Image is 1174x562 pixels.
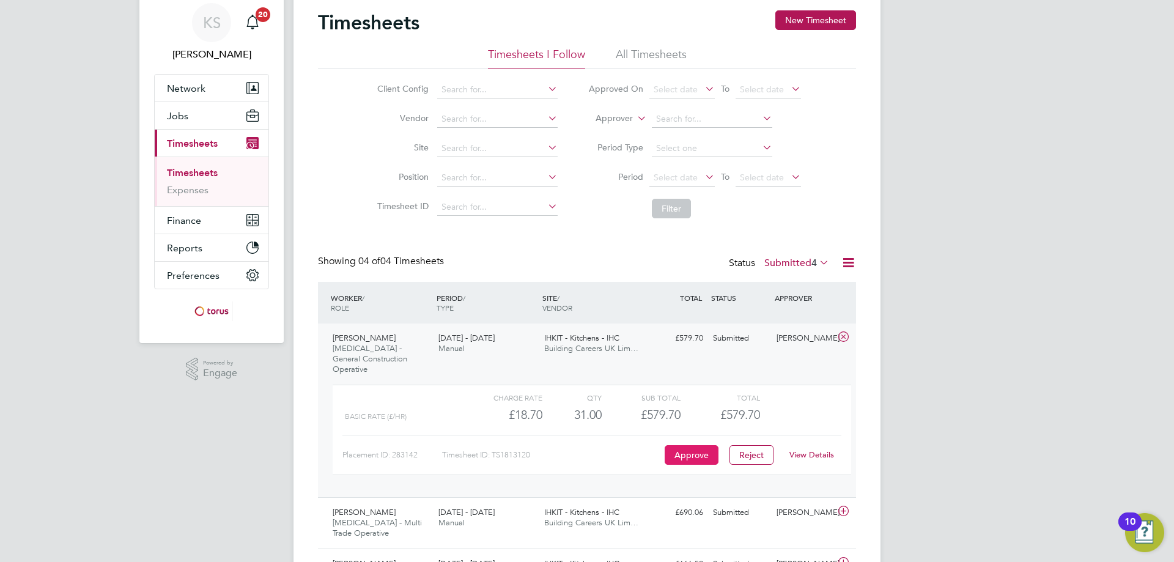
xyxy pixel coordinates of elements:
span: Preferences [167,270,220,281]
div: Timesheet ID: TS1813120 [442,445,662,465]
span: Network [167,83,205,94]
span: Manual [438,343,465,353]
div: £18.70 [463,405,542,425]
div: STATUS [708,287,772,309]
span: ROLE [331,303,349,312]
button: Network [155,75,268,102]
div: Charge rate [463,390,542,405]
span: To [717,169,733,185]
div: APPROVER [772,287,835,309]
span: Select date [654,84,698,95]
button: Reject [729,445,773,465]
span: 04 of [358,255,380,267]
span: Powered by [203,358,237,368]
div: SITE [539,287,645,319]
button: Preferences [155,262,268,289]
div: Submitted [708,503,772,523]
span: 04 Timesheets [358,255,444,267]
div: Timesheets [155,157,268,206]
span: IHKIT - Kitchens - IHC [544,333,619,343]
a: View Details [789,449,834,460]
label: Approved On [588,83,643,94]
input: Select one [652,140,772,157]
input: Search for... [652,111,772,128]
a: Go to home page [154,301,269,321]
span: [MEDICAL_DATA] - Multi Trade Operative [333,517,422,538]
input: Search for... [437,140,558,157]
span: VENDOR [542,303,572,312]
span: / [362,293,364,303]
span: Building Careers UK Lim… [544,343,638,353]
input: Search for... [437,81,558,98]
span: To [717,81,733,97]
input: Search for... [437,199,558,216]
button: Finance [155,207,268,234]
div: Submitted [708,328,772,349]
span: Engage [203,368,237,379]
span: [DATE] - [DATE] [438,507,495,517]
span: / [463,293,465,303]
a: KS[PERSON_NAME] [154,3,269,62]
span: / [557,293,559,303]
button: Approve [665,445,718,465]
div: £579.70 [602,405,681,425]
div: [PERSON_NAME] [772,328,835,349]
label: Client Config [374,83,429,94]
label: Vendor [374,113,429,124]
span: Basic Rate (£/HR) [345,412,407,421]
div: 10 [1124,522,1135,538]
span: Reports [167,242,202,254]
span: 20 [256,7,270,22]
span: Manual [438,517,465,528]
div: 31.00 [542,405,602,425]
span: [PERSON_NAME] [333,507,396,517]
label: Timesheet ID [374,201,429,212]
span: Building Careers UK Lim… [544,517,638,528]
a: Powered byEngage [186,358,238,381]
button: New Timesheet [775,10,856,30]
div: Status [729,255,832,272]
li: All Timesheets [616,47,687,69]
span: [PERSON_NAME] [333,333,396,343]
span: Select date [740,172,784,183]
button: Timesheets [155,130,268,157]
h2: Timesheets [318,10,419,35]
span: [MEDICAL_DATA] - General Construction Operative [333,343,407,374]
div: £579.70 [644,328,708,349]
span: Jobs [167,110,188,122]
span: Timesheets [167,138,218,149]
div: [PERSON_NAME] [772,503,835,523]
span: £579.70 [720,407,760,422]
label: Period [588,171,643,182]
div: PERIOD [434,287,539,319]
span: [DATE] - [DATE] [438,333,495,343]
span: 4 [811,257,817,269]
span: Karl Sandford [154,47,269,62]
a: Timesheets [167,167,218,179]
span: Select date [740,84,784,95]
div: WORKER [328,287,434,319]
span: TYPE [437,303,454,312]
label: Position [374,171,429,182]
span: Select date [654,172,698,183]
label: Approver [578,113,633,125]
label: Period Type [588,142,643,153]
label: Site [374,142,429,153]
input: Search for... [437,111,558,128]
button: Open Resource Center, 10 new notifications [1125,513,1164,552]
a: Expenses [167,184,209,196]
div: Showing [318,255,446,268]
a: 20 [240,3,265,42]
img: torus-logo-retina.png [190,301,233,321]
span: IHKIT - Kitchens - IHC [544,507,619,517]
span: Finance [167,215,201,226]
button: Jobs [155,102,268,129]
div: Sub Total [602,390,681,405]
div: £690.06 [644,503,708,523]
button: Reports [155,234,268,261]
label: Submitted [764,257,829,269]
div: QTY [542,390,602,405]
div: Total [681,390,759,405]
span: KS [203,15,221,31]
button: Filter [652,199,691,218]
